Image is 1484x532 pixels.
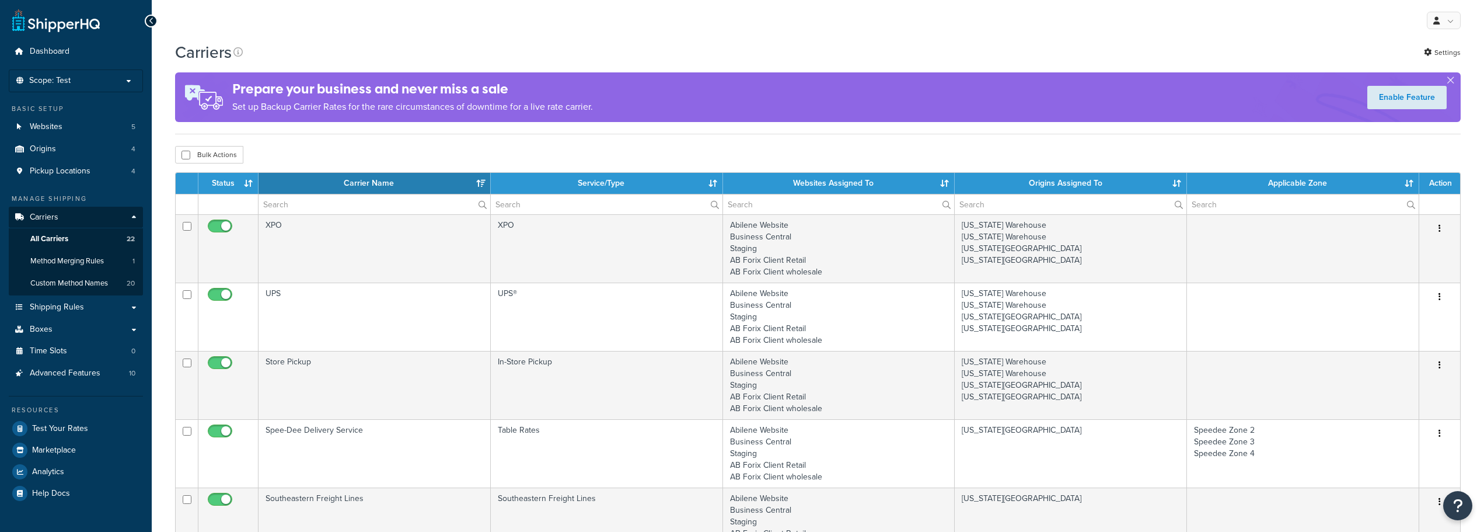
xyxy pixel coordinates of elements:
td: UPS [259,283,491,351]
td: [US_STATE] Warehouse [US_STATE] Warehouse [US_STATE][GEOGRAPHIC_DATA] [US_STATE][GEOGRAPHIC_DATA] [955,214,1187,283]
td: Abilene Website Business Central Staging AB Forix Client Retail AB Forix Client wholesale [723,351,955,419]
span: 5 [131,122,135,132]
span: Pickup Locations [30,166,90,176]
th: Carrier Name: activate to sort column ascending [259,173,491,194]
td: XPO [259,214,491,283]
div: Manage Shipping [9,194,143,204]
a: Pickup Locations 4 [9,161,143,182]
a: Advanced Features 10 [9,363,143,384]
span: 0 [131,346,135,356]
input: Search [491,194,722,214]
li: Method Merging Rules [9,251,143,272]
a: Test Your Rates [9,418,143,439]
a: Marketplace [9,440,143,461]
span: 20 [127,279,135,288]
span: 4 [131,166,135,176]
span: 22 [127,234,135,244]
span: 10 [129,368,135,378]
span: 1 [132,256,135,266]
a: Boxes [9,319,143,340]
span: Test Your Rates [32,424,88,434]
td: UPS® [491,283,723,351]
h1: Carriers [175,41,232,64]
span: Method Merging Rules [30,256,104,266]
span: Time Slots [30,346,67,356]
button: Open Resource Center [1443,491,1472,520]
input: Search [723,194,955,214]
span: Help Docs [32,489,70,499]
input: Search [259,194,490,214]
li: Carriers [9,207,143,295]
a: All Carriers 22 [9,228,143,250]
span: Custom Method Names [30,279,108,288]
h4: Prepare your business and never miss a sale [232,79,593,99]
a: Origins 4 [9,138,143,160]
td: Abilene Website Business Central Staging AB Forix Client Retail AB Forix Client wholesale [723,214,955,283]
a: Carriers [9,207,143,228]
a: Time Slots 0 [9,340,143,362]
a: Help Docs [9,483,143,504]
td: Abilene Website Business Central Staging AB Forix Client Retail AB Forix Client wholesale [723,283,955,351]
span: All Carriers [30,234,68,244]
th: Service/Type: activate to sort column ascending [491,173,723,194]
div: Resources [9,405,143,415]
span: Marketplace [32,446,76,455]
a: Shipping Rules [9,297,143,318]
span: Advanced Features [30,368,100,378]
th: Origins Assigned To: activate to sort column ascending [955,173,1187,194]
th: Applicable Zone: activate to sort column ascending [1187,173,1419,194]
li: All Carriers [9,228,143,250]
td: Abilene Website Business Central Staging AB Forix Client Retail AB Forix Client wholesale [723,419,955,488]
a: Method Merging Rules 1 [9,251,143,272]
span: Shipping Rules [30,302,84,312]
span: Dashboard [30,47,69,57]
li: Origins [9,138,143,160]
span: Origins [30,144,56,154]
span: Boxes [30,325,53,335]
a: Custom Method Names 20 [9,273,143,294]
li: Custom Method Names [9,273,143,294]
img: ad-rules-rateshop-fe6ec290ccb7230408bd80ed9643f0289d75e0ffd9eb532fc0e269fcd187b520.png [175,72,232,122]
a: Dashboard [9,41,143,62]
a: Enable Feature [1367,86,1447,109]
button: Bulk Actions [175,146,243,164]
span: Websites [30,122,62,132]
td: In-Store Pickup [491,351,723,419]
th: Status: activate to sort column ascending [198,173,259,194]
input: Search [1187,194,1419,214]
span: 4 [131,144,135,154]
div: Basic Setup [9,104,143,114]
span: Carriers [30,213,58,222]
li: Advanced Features [9,363,143,384]
a: ShipperHQ Home [12,9,100,32]
p: Set up Backup Carrier Rates for the rare circumstances of downtime for a live rate carrier. [232,99,593,115]
span: Scope: Test [29,76,71,86]
td: XPO [491,214,723,283]
td: Speedee Zone 2 Speedee Zone 3 Speedee Zone 4 [1187,419,1419,488]
li: Time Slots [9,340,143,362]
td: [US_STATE] Warehouse [US_STATE] Warehouse [US_STATE][GEOGRAPHIC_DATA] [US_STATE][GEOGRAPHIC_DATA] [955,351,1187,419]
input: Search [955,194,1186,214]
td: [US_STATE][GEOGRAPHIC_DATA] [955,419,1187,488]
a: Settings [1424,44,1461,61]
span: Analytics [32,467,64,477]
td: [US_STATE] Warehouse [US_STATE] Warehouse [US_STATE][GEOGRAPHIC_DATA] [US_STATE][GEOGRAPHIC_DATA] [955,283,1187,351]
li: Websites [9,116,143,138]
td: Store Pickup [259,351,491,419]
li: Pickup Locations [9,161,143,182]
td: Table Rates [491,419,723,488]
a: Websites 5 [9,116,143,138]
th: Websites Assigned To: activate to sort column ascending [723,173,955,194]
th: Action [1419,173,1460,194]
a: Analytics [9,461,143,482]
td: Spee-Dee Delivery Service [259,419,491,488]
